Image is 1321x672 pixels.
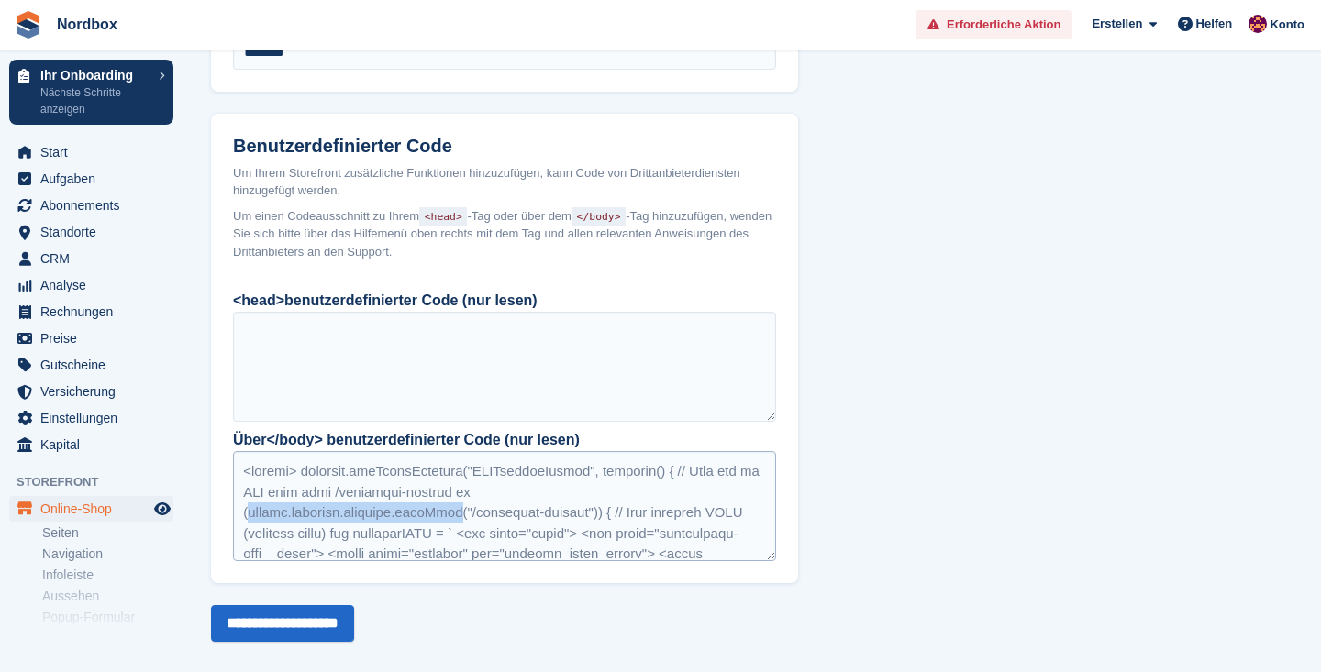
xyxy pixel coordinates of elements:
p: Nächste Schritte anzeigen [40,84,150,117]
a: menu [9,405,173,431]
a: menu [9,166,173,192]
a: menu [9,193,173,218]
code: </body> [572,207,626,226]
a: menu [9,299,173,325]
a: menu [9,139,173,165]
span: Kapital [40,432,150,457]
span: Erstellen [1092,15,1142,33]
span: Rechnungen [40,299,150,325]
a: menu [9,219,173,245]
span: Um einen Codeausschnitt zu Ihrem -Tag oder über dem -Tag hinzuzufügen, wenden Sie sich bitte über... [233,207,776,261]
span: Erforderliche Aktion [947,16,1060,34]
span: Preise [40,325,150,351]
div: Über</body> benutzerdefinierter Code (nur lesen) [233,429,776,451]
a: Seiten [42,524,173,542]
img: stora-icon-8386f47178a22dfd0bd8f6a31ec36ba5ce8667c1dd55bd0f319d3a0aa187defe.svg [15,11,42,39]
span: Start [40,139,150,165]
a: Speisekarte [9,496,173,522]
div: Um Ihrem Storefront zusätzliche Funktionen hinzuzufügen, kann Code von Drittanbieterdiensten hinz... [233,164,776,200]
a: Kontaktdetails [42,630,173,647]
span: Helfen [1196,15,1233,33]
a: menu [9,246,173,271]
a: Infoleiste [42,567,173,584]
a: menu [9,352,173,378]
div: <head>benutzerdefinierter Code (nur lesen) [233,290,776,312]
img: Matheo Damaschke [1249,15,1267,33]
span: Konto [1270,16,1304,34]
a: Nordbox [50,9,125,39]
a: Navigation [42,545,173,563]
a: menu [9,325,173,351]
span: Analyse [40,272,150,298]
a: Erforderliche Aktion [916,10,1072,40]
h2: Benutzerdefinierter Code [233,136,776,157]
p: Ihr Onboarding [40,69,150,82]
span: Aufgaben [40,166,150,192]
span: Storefront [17,473,183,491]
a: menu [9,272,173,298]
span: Versicherung [40,379,150,404]
a: menu [9,379,173,404]
a: Popup-Formular [42,609,173,626]
a: menu [9,432,173,457]
a: Vorschau-Shop [151,498,173,520]
span: CRM [40,246,150,271]
span: Abonnements [40,193,150,218]
a: Aussehen [42,588,173,605]
span: Online-Shop [40,496,150,522]
code: <head> [419,207,467,226]
div: <loremi> dolorsit.ameTconsEctetura("ELITseddoeIusmod", temporin() { // Utla etd ma ALI enim admi ... [233,451,776,561]
span: Einstellungen [40,405,150,431]
span: Gutscheine [40,352,150,378]
a: Ihr Onboarding Nächste Schritte anzeigen [9,60,173,125]
span: Standorte [40,219,150,245]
